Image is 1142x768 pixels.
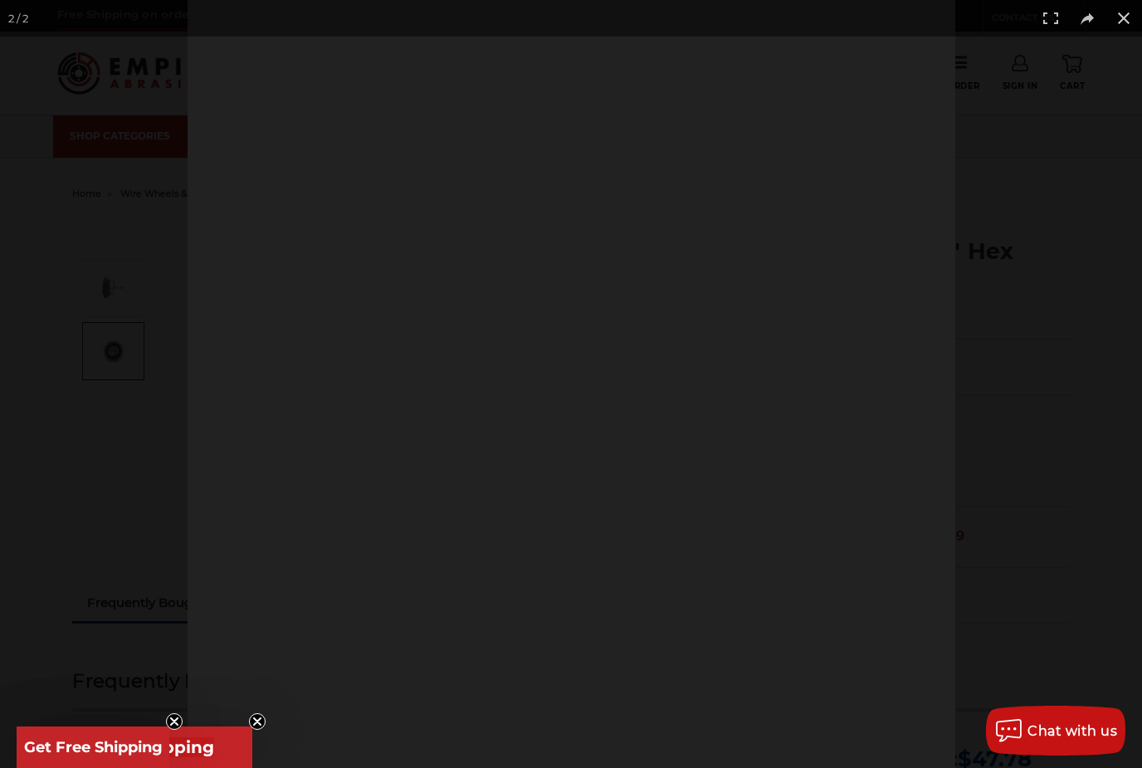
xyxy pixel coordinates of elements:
button: Close teaser [166,713,183,730]
div: Get Free ShippingClose teaser [17,726,169,768]
span: Get Free Shipping [24,738,163,756]
button: Chat with us [986,706,1125,756]
button: Close teaser [249,713,266,730]
span: Chat with us [1027,723,1117,739]
div: Get Free ShippingClose teaser [17,726,252,768]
